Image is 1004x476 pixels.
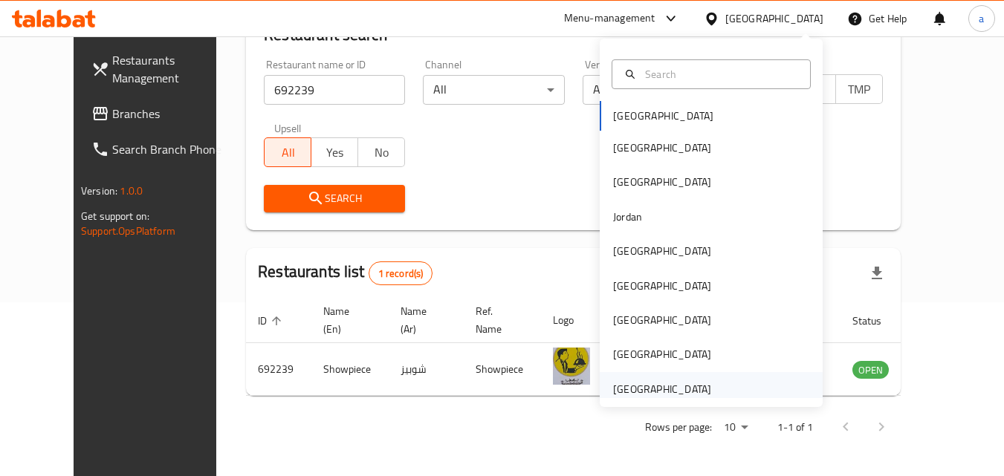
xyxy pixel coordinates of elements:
[112,105,230,123] span: Branches
[541,298,608,343] th: Logo
[311,137,358,167] button: Yes
[777,418,813,437] p: 1-1 of 1
[369,267,433,281] span: 1 record(s)
[613,346,711,362] div: [GEOGRAPHIC_DATA]
[357,137,405,167] button: No
[271,142,305,163] span: All
[264,185,405,212] button: Search
[81,206,149,226] span: Get support on:
[553,348,590,385] img: Showpiece
[264,137,311,167] button: All
[389,343,464,396] td: شوبيز
[613,243,711,259] div: [GEOGRAPHIC_DATA]
[323,302,371,338] span: Name (En)
[401,302,446,338] span: Name (Ar)
[264,24,883,46] h2: Restaurant search
[81,181,117,200] span: Version:
[613,140,711,156] div: [GEOGRAPHIC_DATA]
[258,261,433,285] h2: Restaurants list
[120,181,143,200] span: 1.0.0
[317,142,352,163] span: Yes
[258,312,286,330] span: ID
[246,343,311,396] td: 692239
[725,10,823,27] div: [GEOGRAPHIC_DATA]
[564,10,655,27] div: Menu-management
[369,261,433,285] div: Total records count
[80,42,242,96] a: Restaurants Management
[423,75,564,105] div: All
[583,75,724,105] div: All
[842,79,877,100] span: TMP
[264,75,405,105] input: Search for restaurant name or ID..
[613,278,711,294] div: [GEOGRAPHIC_DATA]
[852,312,901,330] span: Status
[276,189,393,208] span: Search
[364,142,399,163] span: No
[464,343,541,396] td: Showpiece
[476,302,523,338] span: Ref. Name
[246,298,970,396] table: enhanced table
[613,312,711,328] div: [GEOGRAPHIC_DATA]
[979,10,984,27] span: a
[852,362,889,379] span: OPEN
[613,381,711,397] div: [GEOGRAPHIC_DATA]
[80,131,242,167] a: Search Branch Phone
[274,123,302,133] label: Upsell
[639,66,801,82] input: Search
[852,361,889,379] div: OPEN
[645,418,712,437] p: Rows per page:
[81,221,175,241] a: Support.OpsPlatform
[613,174,711,190] div: [GEOGRAPHIC_DATA]
[80,96,242,131] a: Branches
[718,417,754,439] div: Rows per page:
[311,343,389,396] td: Showpiece
[835,74,883,104] button: TMP
[112,140,230,158] span: Search Branch Phone
[859,255,895,291] div: Export file
[112,51,230,87] span: Restaurants Management
[613,209,642,225] div: Jordan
